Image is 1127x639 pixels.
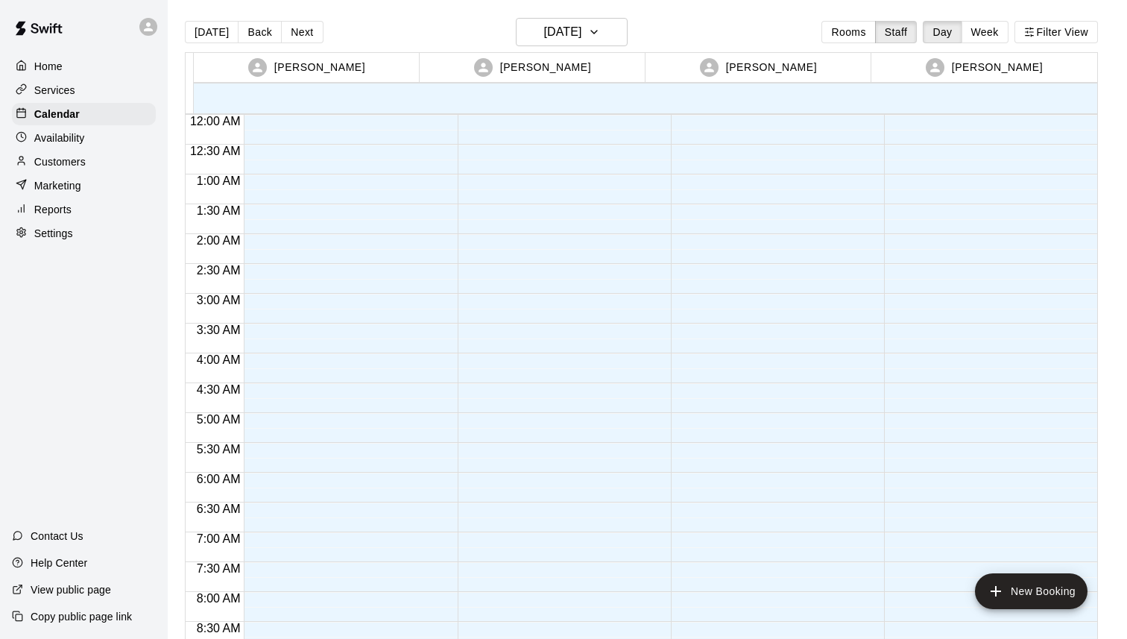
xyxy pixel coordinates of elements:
a: Reports [12,198,156,221]
span: 3:30 AM [193,324,244,336]
span: 12:00 AM [186,115,244,128]
p: Availability [34,130,85,145]
a: Services [12,79,156,101]
p: Home [34,59,63,74]
span: 1:30 AM [193,204,244,217]
button: add [975,573,1087,609]
span: 5:30 AM [193,443,244,456]
p: [PERSON_NAME] [952,60,1043,75]
button: Filter View [1014,21,1098,43]
span: 1:00 AM [193,174,244,187]
button: [DATE] [185,21,239,43]
button: [DATE] [516,18,628,46]
span: 6:30 AM [193,503,244,515]
button: Next [281,21,323,43]
h6: [DATE] [543,22,581,43]
span: 7:00 AM [193,532,244,545]
button: Week [962,21,1008,43]
span: 8:30 AM [193,622,244,635]
p: [PERSON_NAME] [726,60,817,75]
a: Customers [12,151,156,173]
p: Customers [34,154,86,169]
span: 2:00 AM [193,234,244,247]
a: Home [12,55,156,78]
p: Contact Us [31,529,83,544]
span: 4:00 AM [193,353,244,366]
p: Calendar [34,107,80,122]
a: Calendar [12,103,156,125]
p: Marketing [34,178,81,193]
span: 3:00 AM [193,294,244,306]
span: 8:00 AM [193,592,244,605]
button: Back [238,21,282,43]
span: 6:00 AM [193,473,244,485]
span: 4:30 AM [193,383,244,396]
a: Availability [12,127,156,149]
p: Copy public page link [31,609,132,624]
a: Marketing [12,174,156,197]
span: 2:30 AM [193,264,244,277]
span: 12:30 AM [186,145,244,157]
p: Services [34,83,75,98]
button: Rooms [821,21,875,43]
p: [PERSON_NAME] [500,60,591,75]
button: Staff [875,21,918,43]
span: 7:30 AM [193,562,244,575]
p: View public page [31,582,111,597]
p: [PERSON_NAME] [274,60,365,75]
p: Help Center [31,555,87,570]
p: Settings [34,226,73,241]
button: Day [923,21,962,43]
a: Settings [12,222,156,245]
p: Reports [34,202,72,217]
span: 5:00 AM [193,413,244,426]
